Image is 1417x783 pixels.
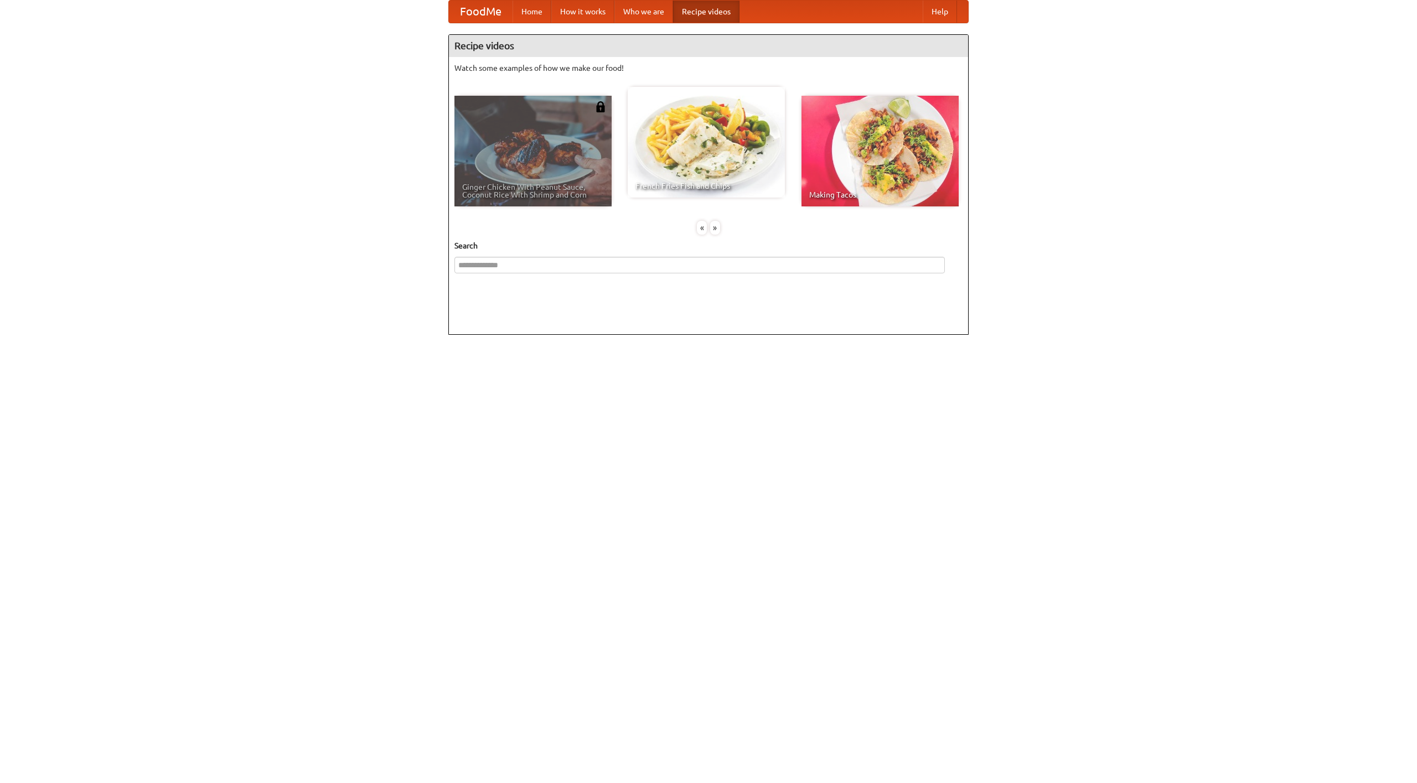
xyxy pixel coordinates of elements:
a: French Fries Fish and Chips [628,87,785,198]
a: FoodMe [449,1,513,23]
h5: Search [454,240,963,251]
a: How it works [551,1,614,23]
a: Making Tacos [801,96,959,206]
a: Who we are [614,1,673,23]
span: Making Tacos [809,191,951,199]
div: « [697,221,707,235]
a: Recipe videos [673,1,739,23]
a: Help [923,1,957,23]
h4: Recipe videos [449,35,968,57]
img: 483408.png [595,101,606,112]
a: Home [513,1,551,23]
p: Watch some examples of how we make our food! [454,63,963,74]
span: French Fries Fish and Chips [635,182,777,190]
div: » [710,221,720,235]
